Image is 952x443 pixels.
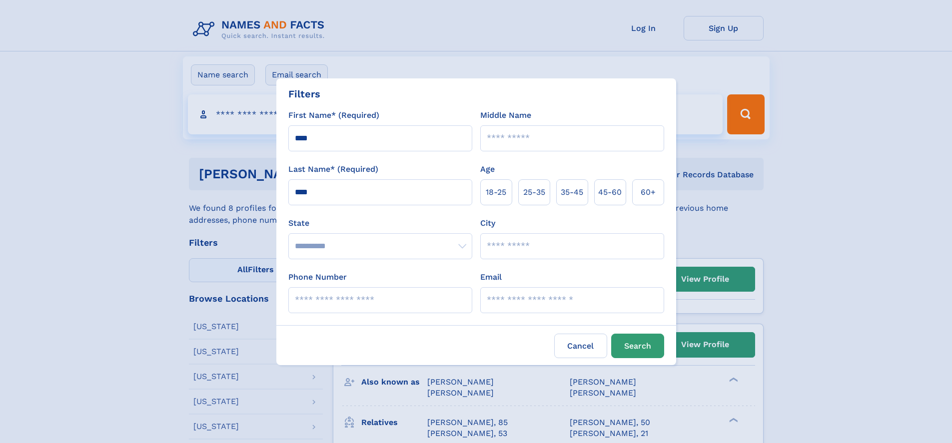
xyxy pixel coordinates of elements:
[561,186,583,198] span: 35‑45
[554,334,607,358] label: Cancel
[288,86,320,101] div: Filters
[480,217,495,229] label: City
[288,217,472,229] label: State
[523,186,545,198] span: 25‑35
[288,109,379,121] label: First Name* (Required)
[611,334,664,358] button: Search
[288,271,347,283] label: Phone Number
[641,186,656,198] span: 60+
[486,186,506,198] span: 18‑25
[598,186,622,198] span: 45‑60
[288,163,378,175] label: Last Name* (Required)
[480,109,531,121] label: Middle Name
[480,163,495,175] label: Age
[480,271,502,283] label: Email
